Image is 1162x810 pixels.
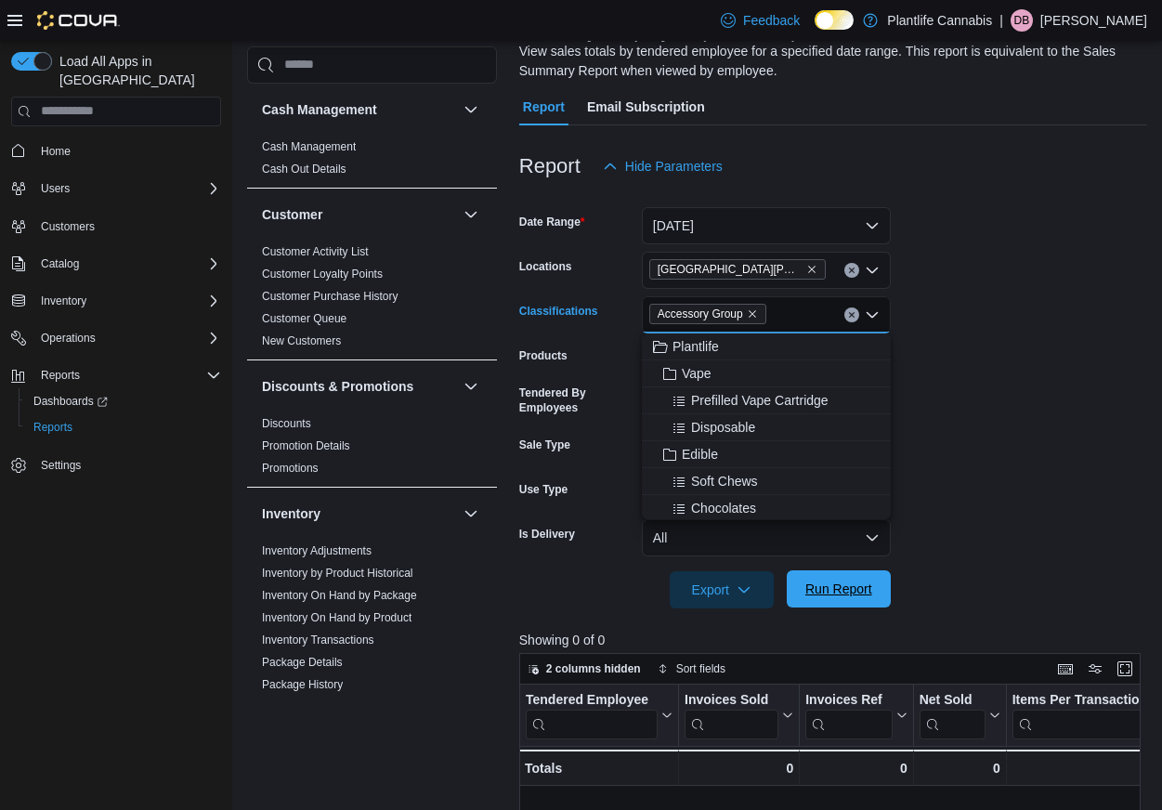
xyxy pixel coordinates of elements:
a: Discounts [262,417,311,430]
span: Settings [33,453,221,477]
span: Dashboards [33,394,108,409]
button: Close list of options [865,307,880,322]
button: Export [670,571,774,608]
a: Customer Activity List [262,245,369,258]
button: Run Report [787,570,891,607]
button: Inventory [4,288,228,314]
button: [DATE] [642,207,891,244]
span: Load All Apps in [GEOGRAPHIC_DATA] [52,52,221,89]
h3: Customer [262,205,322,224]
button: Enter fullscreen [1114,658,1136,680]
span: Settings [41,458,81,473]
button: Edible [642,441,891,468]
span: Report [523,88,565,125]
a: Package Details [262,656,343,669]
div: Customer [247,241,497,359]
a: New Customers [262,334,341,347]
button: Remove Accessory Group from selection in this group [747,308,758,320]
span: Catalog [41,256,79,271]
button: Discounts & Promotions [460,375,482,398]
span: Customers [33,215,221,238]
span: Dark Mode [815,30,816,31]
span: Home [33,139,221,163]
span: Run Report [805,580,872,598]
button: Catalog [4,251,228,277]
a: Reports [26,416,80,438]
div: Dallas Boone [1011,9,1033,32]
span: Export [681,571,763,608]
a: Home [33,140,78,163]
span: Users [33,177,221,200]
span: DB [1014,9,1030,32]
button: Customer [460,203,482,226]
a: Customer Queue [262,312,346,325]
button: Chocolates [642,495,891,522]
label: Date Range [519,215,585,229]
span: Inventory Transactions [262,633,374,647]
span: Soft Chews [691,472,758,490]
p: [PERSON_NAME] [1040,9,1147,32]
div: View sales totals by tendered employee for a specified date range. This report is equivalent to t... [519,42,1138,81]
h3: Discounts & Promotions [262,377,413,396]
span: Accessory Group [658,305,743,323]
button: Vape [642,360,891,387]
label: Tendered By Employees [519,385,634,415]
button: Cash Management [262,100,456,119]
button: 2 columns hidden [520,658,648,680]
label: Sale Type [519,438,570,452]
button: Invoices Ref [805,691,907,738]
div: Totals [525,757,672,779]
button: Net Sold [919,691,999,738]
span: Cash Out Details [262,162,346,176]
span: Home [41,144,71,159]
button: Catalog [33,253,86,275]
span: Promotions [262,461,319,476]
div: Invoices Ref [805,691,892,738]
a: Dashboards [19,388,228,414]
h3: Cash Management [262,100,377,119]
div: Cash Management [247,136,497,188]
div: 0 [805,757,907,779]
span: Edible [682,445,718,464]
span: Package History [262,677,343,692]
span: Inventory by Product Historical [262,566,413,581]
p: Plantlife Cannabis [887,9,992,32]
label: Locations [519,259,572,274]
button: Reports [4,362,228,388]
a: Cash Management [262,140,356,153]
div: 0 [919,757,999,779]
div: Invoices Sold [685,691,778,738]
button: All [642,519,891,556]
button: Reports [19,414,228,440]
button: Users [33,177,77,200]
button: Home [4,137,228,164]
span: Dashboards [26,390,221,412]
span: Customer Purchase History [262,289,398,304]
span: Customer Queue [262,311,346,326]
span: Plantlife [672,337,719,356]
div: Tendered Employee [526,691,658,738]
button: Settings [4,451,228,478]
p: | [999,9,1003,32]
a: Dashboards [26,390,115,412]
span: Discounts [262,416,311,431]
label: Classifications [519,304,598,319]
button: Tendered Employee [526,691,672,738]
a: Promotions [262,462,319,475]
span: [GEOGRAPHIC_DATA][PERSON_NAME][GEOGRAPHIC_DATA] [658,260,803,279]
span: Feedback [743,11,800,30]
button: Inventory [33,290,94,312]
span: Customer Loyalty Points [262,267,383,281]
span: New Customers [262,333,341,348]
a: Feedback [713,2,807,39]
button: Clear input [844,307,859,322]
h3: Report [519,155,581,177]
div: Items Per Transaction [1012,691,1157,709]
nav: Complex example [11,130,221,528]
button: Soft Chews [642,468,891,495]
span: Reports [41,368,80,383]
button: Invoices Sold [685,691,793,738]
span: Prefilled Vape Cartridge [691,391,829,410]
button: Operations [4,325,228,351]
label: Products [519,348,568,363]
